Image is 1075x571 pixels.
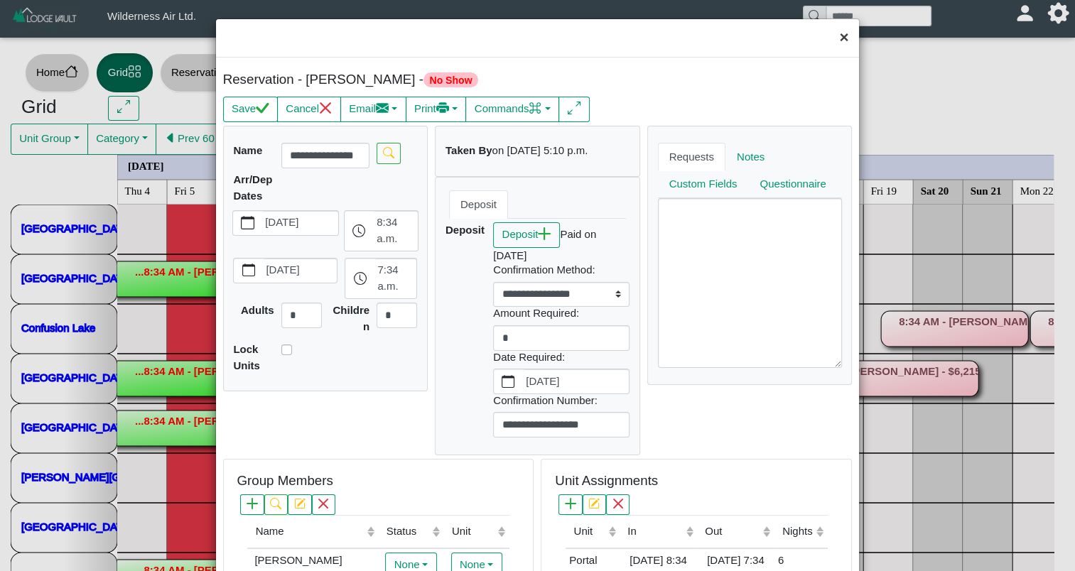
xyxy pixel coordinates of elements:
button: plus [558,494,582,515]
h5: Group Members [237,473,333,489]
button: search [377,143,400,163]
b: Taken By [445,144,492,156]
button: clock [345,259,374,298]
div: Name [256,523,364,540]
a: Requests [658,143,725,171]
a: Custom Fields [658,170,749,199]
label: [DATE] [262,211,337,235]
h5: Unit Assignments [555,473,658,489]
button: calendar [233,211,262,235]
svg: clock [354,272,367,285]
label: [DATE] [523,369,629,393]
b: Name [233,144,262,156]
h6: Confirmation Number: [493,394,630,407]
button: Cancelx [277,97,341,122]
a: Deposit [449,190,508,219]
button: calendar [234,259,263,283]
svg: x [318,498,329,509]
svg: pencil square [294,498,306,509]
svg: envelope fill [376,102,389,115]
b: Children [333,304,369,332]
svg: search [270,498,281,509]
button: Emailenvelope fill [340,97,406,122]
button: arrows angle expand [558,97,589,122]
h6: Confirmation Method: [493,263,630,276]
a: Questionnaire [748,170,837,199]
svg: command [529,102,542,115]
b: Lock Units [233,343,260,371]
h5: Reservation - [PERSON_NAME] - [223,72,534,88]
button: Commandscommand [465,97,559,122]
button: x [312,494,335,515]
button: Close [828,19,859,57]
div: Nights [782,523,813,540]
button: x [606,494,630,515]
svg: calendar [242,263,256,277]
svg: plus [565,498,576,509]
button: search [264,494,288,515]
button: pencil square [288,494,311,515]
button: plus [240,494,264,515]
div: Unit [452,523,495,540]
div: In [627,523,682,540]
button: Depositplus [493,222,560,248]
div: Unit [573,523,605,540]
button: Printprinter fill [406,97,467,122]
h6: Date Required: [493,351,630,364]
svg: check [256,102,269,115]
svg: printer fill [436,102,450,115]
button: calendar [494,369,523,393]
button: pencil square [583,494,606,515]
i: Paid on [DATE] [493,228,596,261]
svg: x [319,102,333,115]
svg: calendar [241,216,254,229]
svg: plus [538,227,551,241]
label: 8:34 a.m. [374,211,417,251]
svg: calendar [502,375,515,388]
svg: x [612,498,624,509]
a: Notes [725,143,776,171]
svg: arrows angle expand [568,102,581,115]
div: Status [387,523,429,540]
svg: clock [352,224,366,238]
i: on [DATE] 5:10 p.m. [492,144,588,156]
label: 7:34 a.m. [375,259,417,298]
b: Arr/Dep Dates [233,173,272,202]
svg: search [383,147,394,158]
svg: pencil square [588,498,600,509]
label: [DATE] [264,259,337,283]
svg: plus [247,498,258,509]
b: Adults [241,304,274,316]
button: Savecheck [223,97,278,122]
button: clock [345,211,374,251]
b: Deposit [445,224,485,236]
h6: Amount Required: [493,307,630,320]
div: Out [705,523,760,540]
